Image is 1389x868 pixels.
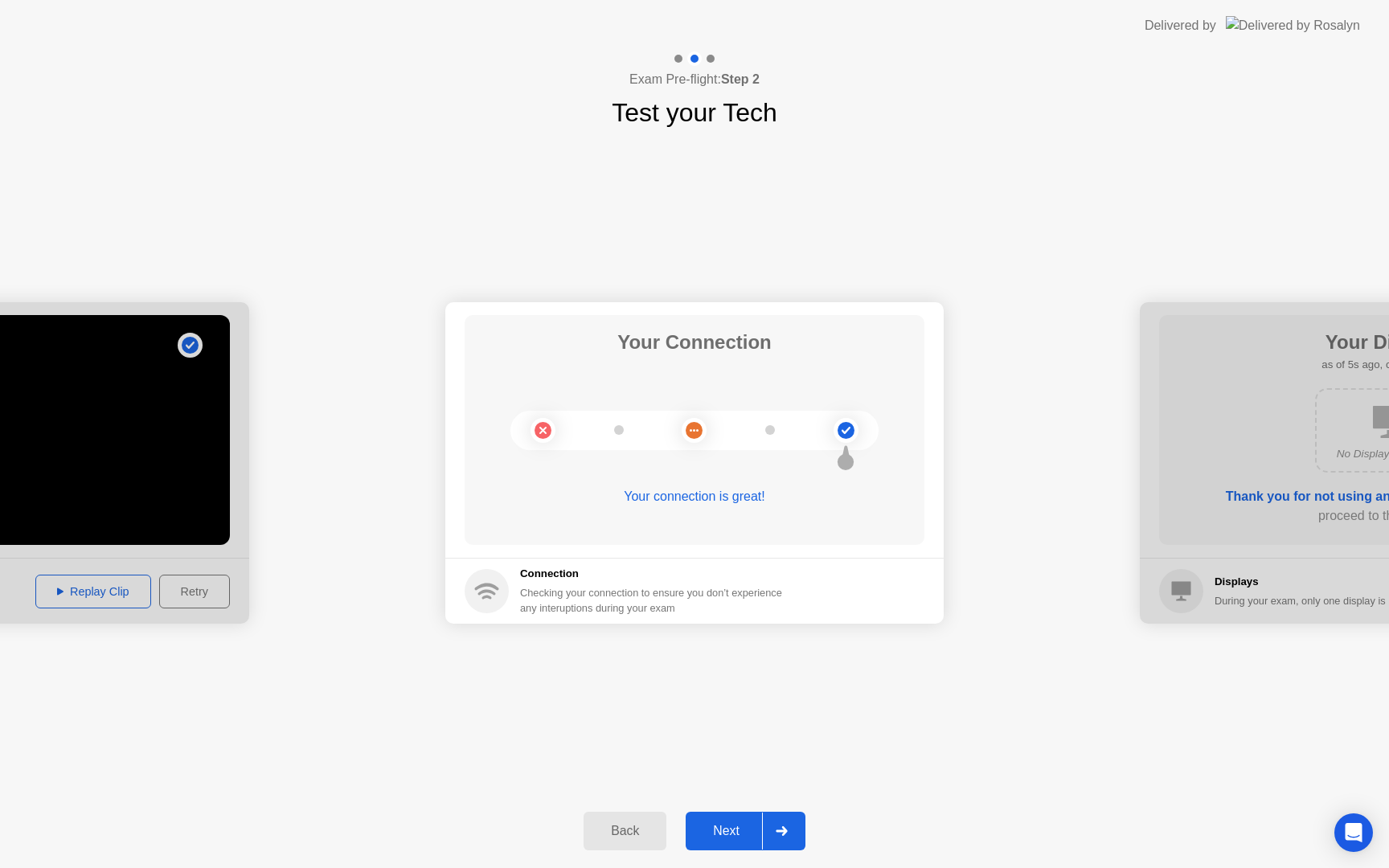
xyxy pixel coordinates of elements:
div: Your connection is great! [465,487,924,506]
b: Step 2 [721,72,760,86]
button: Back [584,812,666,850]
div: Delivered by [1145,16,1216,35]
h1: Test your Tech [612,93,777,132]
img: Delivered by Rosalyn [1226,16,1360,35]
h4: Exam Pre-flight: [629,70,760,89]
h1: Your Connection [617,328,772,357]
div: Checking your connection to ensure you don’t experience any interuptions during your exam [520,585,792,616]
div: Back [588,824,662,838]
button: Next [686,812,805,850]
h5: Connection [520,566,792,582]
div: Next [690,824,762,838]
div: Open Intercom Messenger [1334,813,1373,852]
